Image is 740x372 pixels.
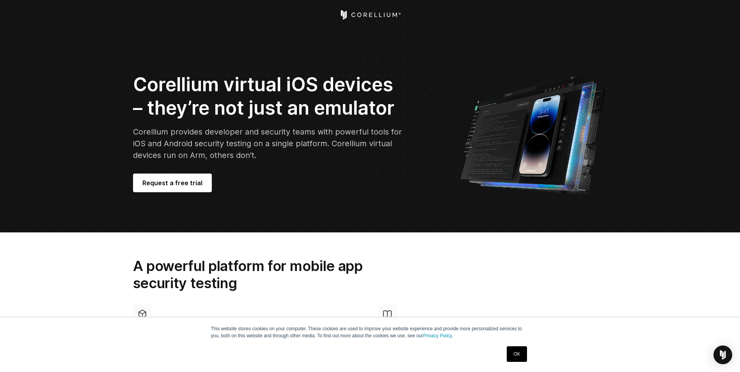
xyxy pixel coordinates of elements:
div: Open Intercom Messenger [713,345,732,364]
h2: Corellium virtual iOS devices – they’re not just an emulator [133,73,405,120]
p: Corellium provides developer and security teams with powerful tools for iOS and Android security ... [133,126,405,161]
a: Corellium Home [339,10,401,19]
h2: A powerful platform for mobile app security testing [133,257,399,292]
a: Privacy Policy. [423,333,453,338]
a: Request a free trial [133,174,212,192]
img: Corellium UI [460,70,607,195]
p: This website stores cookies on your computer. These cookies are used to improve your website expe... [211,325,529,339]
a: OK [507,346,527,362]
span: Request a free trial [142,178,202,188]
